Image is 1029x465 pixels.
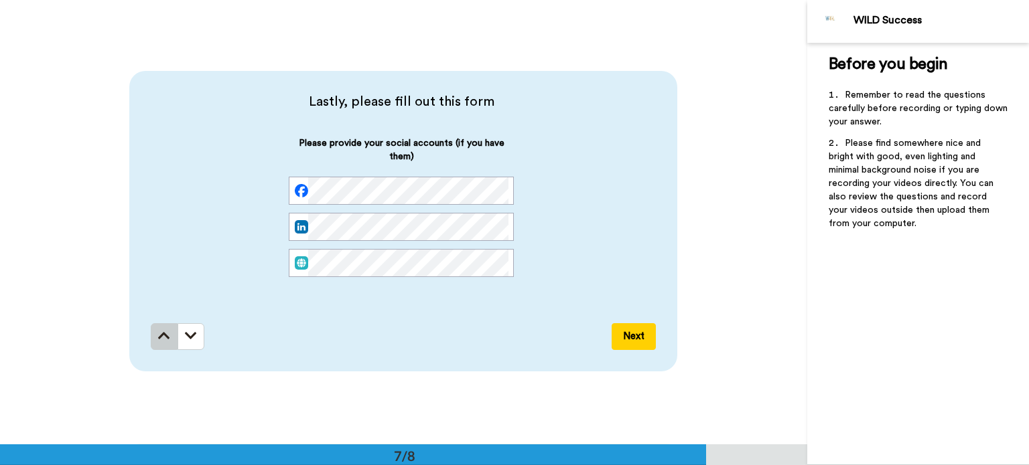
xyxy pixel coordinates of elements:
button: Next [612,323,656,350]
div: 7/8 [372,446,437,465]
span: Please find somewhere nice and bright with good, even lighting and minimal background noise if yo... [829,138,996,228]
span: Lastly, please fill out this form [151,92,652,111]
span: Remember to read the questions carefully before recording or typing down your answer. [829,90,1010,126]
img: linked-in.png [295,220,308,234]
img: web.svg [295,256,308,270]
span: Before you begin [829,56,947,72]
img: Profile Image [815,5,847,37]
img: facebook.svg [295,184,308,197]
div: WILD Success [853,14,1028,27]
span: Please provide your social accounts (if you have them) [289,136,514,177]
